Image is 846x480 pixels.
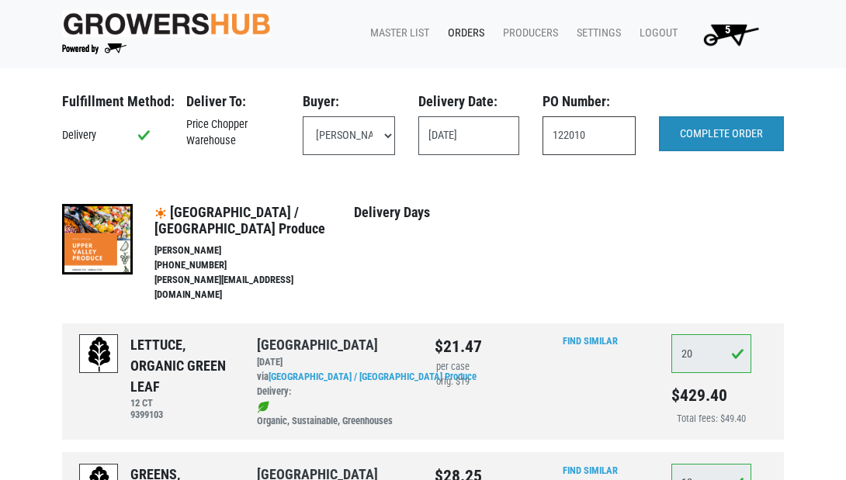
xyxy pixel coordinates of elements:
a: [GEOGRAPHIC_DATA] / [GEOGRAPHIC_DATA] Produce [269,371,477,382]
span: 5 [725,23,730,36]
li: [PERSON_NAME] [154,243,354,258]
a: Find Similar [563,335,618,347]
h3: Buyer: [303,93,396,110]
input: Select Date [418,116,519,155]
a: Logout [627,19,684,48]
a: 5 [684,19,771,50]
h3: Deliver To: [186,93,279,110]
h3: Delivery Date: [418,93,519,110]
h3: Fulfillment Method: [62,93,163,110]
img: Cart [696,19,765,50]
div: Delivery: [257,385,411,399]
a: [GEOGRAPHIC_DATA] [257,337,378,353]
img: icon-17c1cd160ff821739f900b4391806256.png [154,207,167,219]
h4: Delivery Days [354,204,508,221]
a: Producers [491,19,564,48]
input: COMPLETE ORDER [659,116,784,152]
li: [PHONE_NUMBER] [154,258,354,273]
h5: $429.40 [671,385,751,406]
a: Master List [358,19,435,48]
a: Orders [435,19,491,48]
img: original-fc7597fdc6adbb9d0e2ae620e786d1a2.jpg [62,10,271,37]
div: LETTUCE, ORGANIC GREEN LEAF [130,334,234,397]
div: via [257,370,411,399]
img: leaf-e5c59151409436ccce96b2ca1b28e03c.png [257,401,269,413]
h6: 12 CT [130,397,234,409]
a: Settings [564,19,627,48]
span: [GEOGRAPHIC_DATA] / [GEOGRAPHIC_DATA] Produce [154,204,325,237]
a: Find Similar [563,464,618,476]
h6: 9399103 [130,409,234,420]
div: Organic, Sustainable, Greenhouses [257,399,411,429]
h3: PO Number: [543,93,636,110]
div: orig. $19 [435,375,470,389]
img: Powered by Big Wheelbarrow [62,43,127,54]
div: $21.47 [435,334,470,359]
div: Total fees: $49.40 [671,412,751,426]
div: [DATE] [257,355,411,370]
div: Price Chopper Warehouse [175,116,291,150]
img: thumbnail-193ae0f64ec2a00c421216573b1a8b30.png [62,204,133,275]
img: placeholder-variety-43d6402dacf2d531de610a020419775a.svg [80,335,119,374]
li: [PERSON_NAME][EMAIL_ADDRESS][DOMAIN_NAME] [154,273,354,302]
div: per case [435,360,470,375]
input: Qty [671,334,751,373]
